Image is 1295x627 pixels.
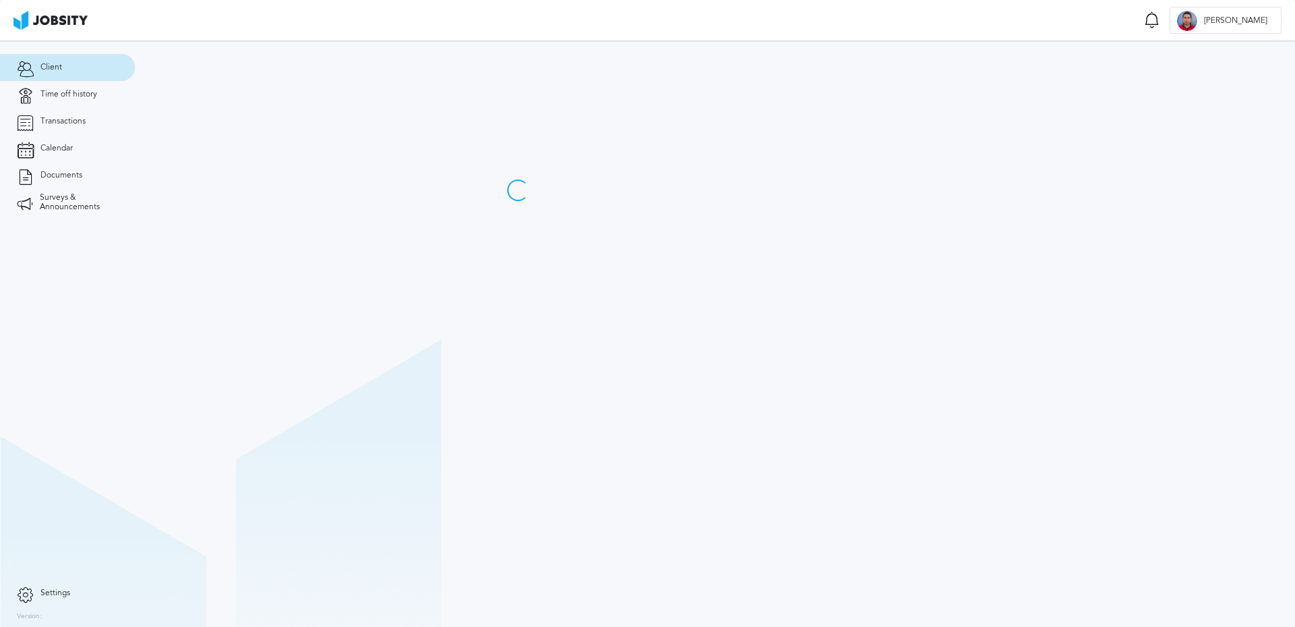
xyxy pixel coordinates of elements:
[1197,16,1274,26] span: [PERSON_NAME]
[13,11,88,30] img: ab4bad089aa723f57921c736e9817d99.png
[40,90,97,99] span: Time off history
[40,193,118,212] span: Surveys & Announcements
[40,117,86,126] span: Transactions
[17,613,42,621] label: Version:
[1170,7,1282,34] button: C[PERSON_NAME]
[40,63,62,72] span: Client
[1177,11,1197,31] div: C
[40,589,70,598] span: Settings
[40,144,73,153] span: Calendar
[40,171,82,180] span: Documents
